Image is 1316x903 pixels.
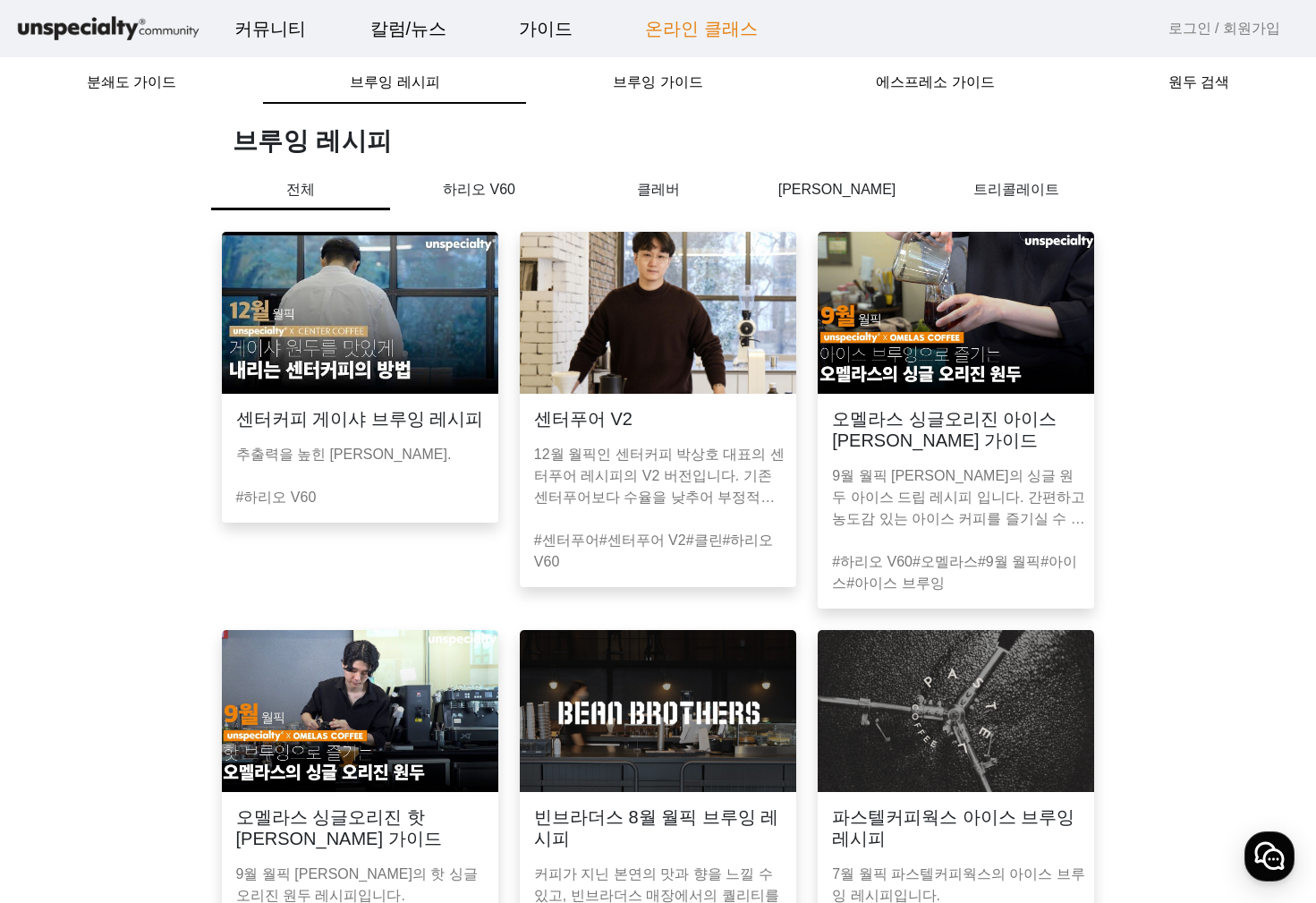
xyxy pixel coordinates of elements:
[118,567,231,612] a: 대화
[876,75,994,89] span: 에스프레소 가이드
[832,408,1080,451] h3: 오멜라스 싱글오리진 아이스 [PERSON_NAME] 가이드
[569,179,748,200] p: 클레버
[832,554,913,569] a: #하리오 V60
[534,532,599,548] a: #센터푸어
[231,567,344,612] a: 설정
[350,75,439,89] span: 브루잉 레시피
[505,4,587,53] a: 가이드
[236,408,484,430] h3: 센터커피 게이샤 브루잉 레시피
[87,75,176,89] span: 분쇄도 가이드
[748,179,927,200] p: [PERSON_NAME]
[236,806,484,849] h3: 오멜라스 싱글오리진 핫 [PERSON_NAME] 가이드
[220,4,320,53] a: 커뮤니티
[236,490,317,505] a: #하리오 V60
[14,13,202,45] img: logo
[1168,18,1280,39] a: 로그인 / 회원가입
[164,595,185,609] span: 대화
[534,408,633,430] h3: 센터푸어 V2
[807,232,1105,609] a: 오멜라스 싱글오리진 아이스 [PERSON_NAME] 가이드9월 월픽 [PERSON_NAME]의 싱글 원두 아이스 드립 레시피 입니다. 간편하고 농도감 있는 아이스 커피를 즐기...
[846,575,944,591] a: #아이스 브루잉
[631,4,772,53] a: 온라인 클래스
[233,125,1106,158] h1: 브루잉 레시피
[534,806,782,849] h3: 빈브라더스 8월 월픽 브루잉 레시피
[236,444,491,465] p: 추출력을 높힌 [PERSON_NAME].
[211,179,390,210] p: 전체
[599,532,686,548] a: #센터푸어 V2
[832,465,1087,530] p: 9월 월픽 [PERSON_NAME]의 싱글 원두 아이스 드립 레시피 입니다. 간편하고 농도감 있는 아이스 커피를 즐기실 수 있습니다.
[5,567,118,612] a: 홈
[211,232,509,609] a: 센터커피 게이샤 브루잉 레시피추출력을 높힌 [PERSON_NAME].#하리오 V60
[1168,75,1229,89] span: 원두 검색
[390,179,569,200] p: 하리오 V60
[613,75,702,89] span: 브루잉 가이드
[686,532,723,548] a: #클린
[927,179,1106,200] p: 트리콜레이트
[913,554,978,569] a: #오멜라스
[56,594,67,609] span: 홈
[978,554,1040,569] a: #9월 월픽
[356,4,462,53] a: 칼럼/뉴스
[276,594,298,609] span: 설정
[509,232,807,609] a: 센터푸어 V212월 월픽인 센터커피 박상호 대표의 센터푸어 레시피의 V2 버전입니다. 기존 센터푸어보다 수율을 낮추어 부정적인 맛이 억제되었습니다.#센터푸어#센터푸어 V2#클...
[534,444,789,508] p: 12월 월픽인 센터커피 박상호 대표의 센터푸어 레시피의 V2 버전입니다. 기존 센터푸어보다 수율을 낮추어 부정적인 맛이 억제되었습니다.
[832,806,1080,849] h3: 파스텔커피웍스 아이스 브루잉 레시피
